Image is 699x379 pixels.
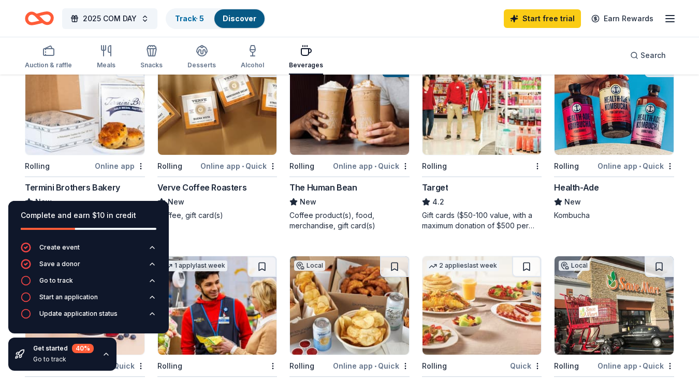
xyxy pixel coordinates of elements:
[241,40,264,75] button: Alcohol
[140,40,163,75] button: Snacks
[585,9,660,28] a: Earn Rewards
[289,61,323,69] div: Beverages
[241,61,264,69] div: Alcohol
[95,159,145,172] div: Online app
[25,40,72,75] button: Auction & raffle
[157,160,182,172] div: Rolling
[598,359,674,372] div: Online app Quick
[294,260,325,271] div: Local
[422,360,447,372] div: Rolling
[21,242,156,259] button: Create event
[25,61,72,69] div: Auction & raffle
[564,196,581,208] span: New
[223,14,256,23] a: Discover
[554,160,579,172] div: Rolling
[290,56,409,155] img: Image for The Human Bean
[554,360,579,372] div: Rolling
[83,12,137,25] span: 2025 COM DAY
[157,56,278,221] a: Image for Verve Coffee RoastersLocalRollingOnline app•QuickVerve Coffee RoastersNewCoffee, gift c...
[422,181,448,194] div: Target
[21,292,156,309] button: Start an application
[289,40,323,75] button: Beverages
[333,359,410,372] div: Online app Quick
[21,275,156,292] button: Go to track
[289,56,410,231] a: Image for The Human Bean3 applieslast weekRollingOnline app•QuickThe Human BeanNewCoffee product(...
[300,196,316,208] span: New
[187,61,216,69] div: Desserts
[432,196,444,208] span: 4.2
[598,159,674,172] div: Online app Quick
[21,259,156,275] button: Save a donor
[21,309,156,325] button: Update application status
[289,181,357,194] div: The Human Bean
[39,243,80,252] div: Create event
[639,162,641,170] span: •
[157,181,247,194] div: Verve Coffee Roasters
[158,256,277,355] img: Image for Walmart
[157,210,278,221] div: Coffee, gift card(s)
[422,210,542,231] div: Gift cards ($50-100 value, with a maximum donation of $500 per year)
[423,256,542,355] img: Image for IHOP
[158,56,277,155] img: Image for Verve Coffee Roasters
[555,56,674,155] img: Image for Health-Ade
[25,6,54,31] a: Home
[72,344,94,353] div: 40 %
[140,61,163,69] div: Snacks
[422,56,542,231] a: Image for Target1 applylast weekRollingTarget4.2Gift cards ($50-100 value, with a maximum donatio...
[422,160,447,172] div: Rolling
[25,181,120,194] div: Termini Brothers Bakery
[289,210,410,231] div: Coffee product(s), food, merchandise, gift card(s)
[427,260,499,271] div: 2 applies last week
[374,362,376,370] span: •
[510,359,542,372] div: Quick
[554,181,599,194] div: Health-Ade
[290,256,409,355] img: Image for Burger Lounge
[374,162,376,170] span: •
[640,49,666,62] span: Search
[200,159,277,172] div: Online app Quick
[25,56,144,155] img: Image for Termini Brothers Bakery
[622,45,674,66] button: Search
[25,56,145,221] a: Image for Termini Brothers Bakery6 applieslast weekRollingOnline appTermini Brothers BakeryNewGif...
[423,56,542,155] img: Image for Target
[504,9,581,28] a: Start free trial
[33,355,94,363] div: Go to track
[39,260,80,268] div: Save a donor
[333,159,410,172] div: Online app Quick
[25,160,50,172] div: Rolling
[554,210,674,221] div: Kombucha
[21,209,156,222] div: Complete and earn $10 in credit
[187,40,216,75] button: Desserts
[39,276,73,285] div: Go to track
[33,344,94,353] div: Get started
[62,8,157,29] button: 2025 COM DAY
[166,8,266,29] button: Track· 5Discover
[554,56,674,221] a: Image for Health-AdeLocalRollingOnline app•QuickHealth-AdeNewKombucha
[162,260,227,271] div: 1 apply last week
[559,260,590,271] div: Local
[639,362,641,370] span: •
[39,310,118,318] div: Update application status
[175,14,204,23] a: Track· 5
[97,61,115,69] div: Meals
[97,40,115,75] button: Meals
[39,293,98,301] div: Start an application
[289,160,314,172] div: Rolling
[242,162,244,170] span: •
[289,360,314,372] div: Rolling
[555,256,674,355] img: Image for Save Mart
